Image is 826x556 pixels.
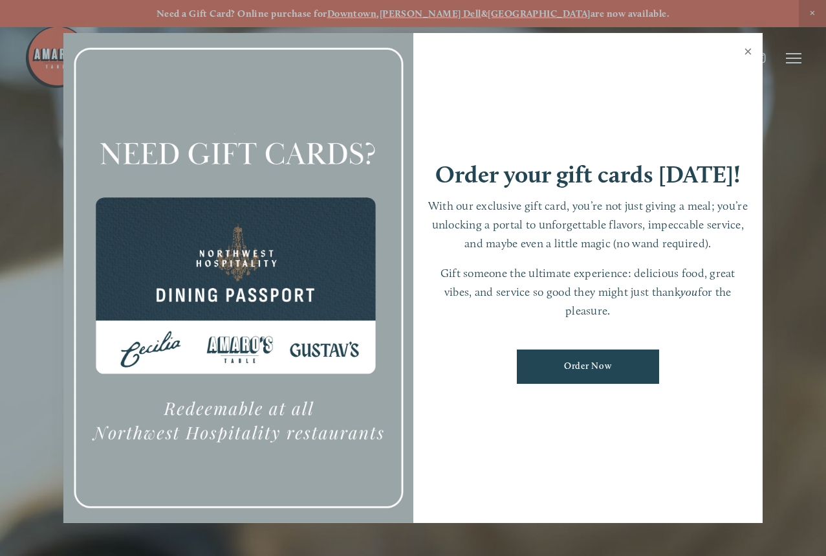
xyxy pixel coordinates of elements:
[680,285,698,298] em: you
[426,264,750,320] p: Gift someone the ultimate experience: delicious food, great vibes, and service so good they might...
[735,35,761,71] a: Close
[435,162,741,186] h1: Order your gift cards [DATE]!
[426,197,750,252] p: With our exclusive gift card, you’re not just giving a meal; you’re unlocking a portal to unforge...
[517,350,659,384] a: Order Now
